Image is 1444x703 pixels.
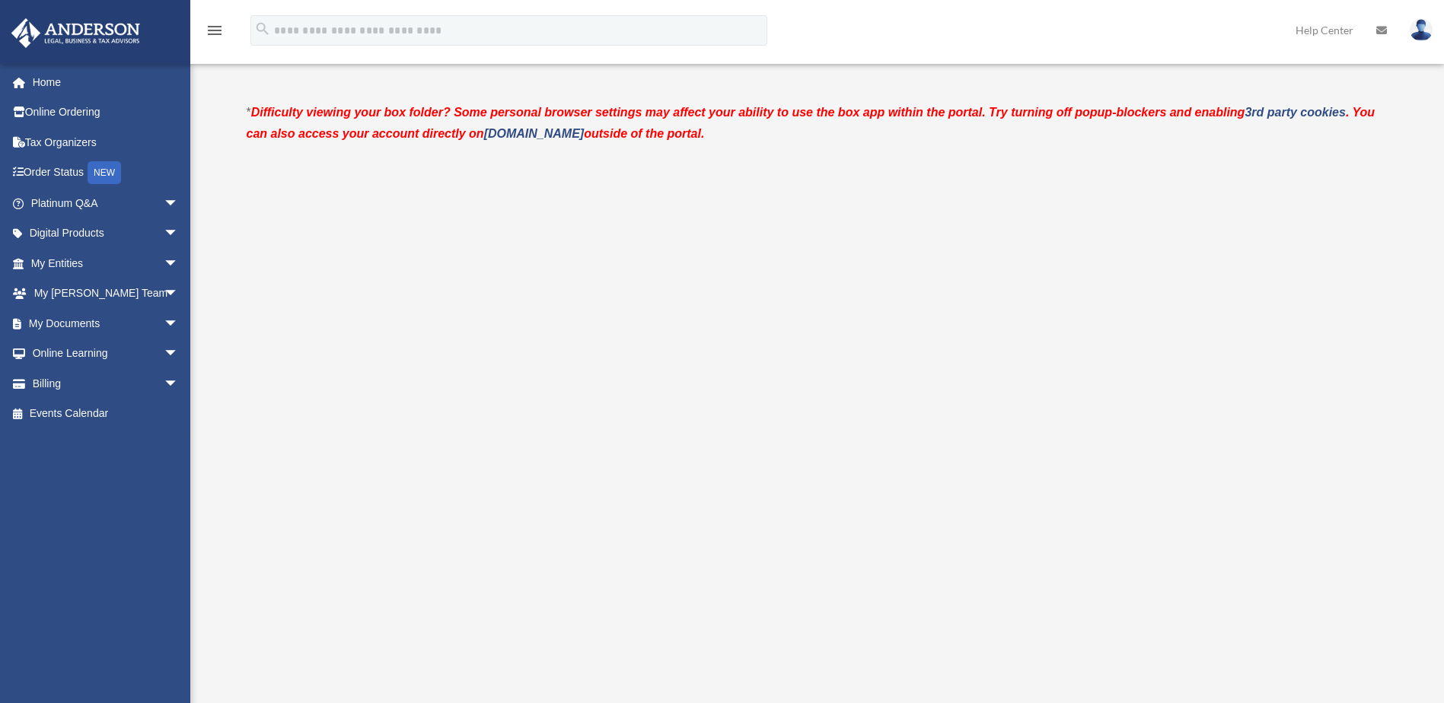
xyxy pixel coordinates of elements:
a: Platinum Q&Aarrow_drop_down [11,188,202,218]
i: menu [206,21,224,40]
a: Online Learningarrow_drop_down [11,339,202,369]
img: User Pic [1410,19,1433,41]
div: NEW [88,161,121,184]
a: Tax Organizers [11,127,202,157]
a: Order StatusNEW [11,157,202,189]
a: [DOMAIN_NAME] [484,127,585,140]
a: menu [206,27,224,40]
i: search [254,21,271,37]
a: My Documentsarrow_drop_down [11,308,202,339]
span: arrow_drop_down [164,218,194,250]
span: arrow_drop_down [164,248,194,279]
a: Digital Productsarrow_drop_down [11,218,202,249]
a: My Entitiesarrow_drop_down [11,248,202,278]
span: arrow_drop_down [164,368,194,399]
img: Anderson Advisors Platinum Portal [7,18,145,48]
span: arrow_drop_down [164,308,194,339]
a: Online Ordering [11,97,202,128]
a: Billingarrow_drop_down [11,368,202,399]
span: arrow_drop_down [164,188,194,219]
a: 3rd party cookies [1245,106,1346,119]
a: Home [11,67,202,97]
a: Events Calendar [11,399,202,429]
span: arrow_drop_down [164,339,194,370]
span: arrow_drop_down [164,278,194,310]
a: My [PERSON_NAME] Teamarrow_drop_down [11,278,202,309]
strong: Difficulty viewing your box folder? Some personal browser settings may affect your ability to use... [247,106,1375,140]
